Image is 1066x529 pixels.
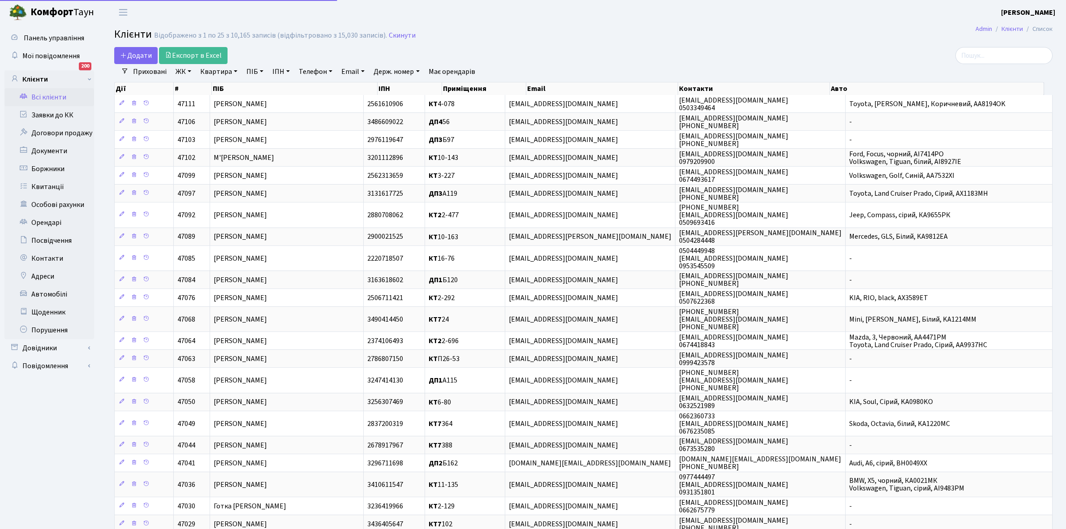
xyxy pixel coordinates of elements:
span: 10-163 [429,232,458,242]
span: [PERSON_NAME] [214,254,267,263]
span: BMW, X5, чорний, КА0021МК Volkswagen, Tiguan, сірий, АІ9483РМ [849,476,964,493]
span: Volkswagen, Golf, Синій, AA7532XI [849,171,954,181]
span: 2-129 [429,501,455,511]
span: [PERSON_NAME] [214,458,267,468]
span: Б162 [429,458,458,468]
span: [EMAIL_ADDRESS][DOMAIN_NAME] 0662675779 [679,498,788,515]
span: 24 [429,314,449,324]
span: 388 [429,440,452,450]
span: 3131617725 [367,189,403,198]
span: [PERSON_NAME] [214,519,267,529]
b: ДП4 [429,117,443,127]
span: [EMAIL_ADDRESS][DOMAIN_NAME] [509,210,618,220]
span: 3436405647 [367,519,403,529]
span: [EMAIL_ADDRESS][DOMAIN_NAME] 0979209900 [679,149,788,167]
span: 47050 [177,397,195,407]
span: [EMAIL_ADDRESS][DOMAIN_NAME] [509,397,618,407]
span: [PERSON_NAME] [214,314,267,324]
span: [EMAIL_ADDRESS][DOMAIN_NAME] [PHONE_NUMBER] [679,271,788,288]
span: 47106 [177,117,195,127]
b: ДП1 [429,275,443,285]
span: - [849,440,852,450]
a: Приховані [129,64,170,79]
span: [EMAIL_ADDRESS][DOMAIN_NAME] [509,275,618,285]
span: 3201112896 [367,153,403,163]
a: Клієнти [1002,24,1023,34]
span: Таун [30,5,94,20]
span: 47044 [177,440,195,450]
a: Мої повідомлення200 [4,47,94,65]
span: [PERSON_NAME] [214,336,267,346]
span: [PHONE_NUMBER] [EMAIL_ADDRESS][DOMAIN_NAME] [PHONE_NUMBER] [679,307,788,332]
th: Дії [115,82,174,95]
span: [EMAIL_ADDRESS][DOMAIN_NAME] [509,293,618,303]
span: 2880708062 [367,210,403,220]
span: А115 [429,375,457,385]
span: [EMAIL_ADDRESS][DOMAIN_NAME] [509,117,618,127]
span: 3247414130 [367,375,403,385]
a: Довідники [4,339,94,357]
span: 16-76 [429,254,455,263]
span: - [849,254,852,263]
b: КТ7 [429,519,442,529]
span: [DOMAIN_NAME][EMAIL_ADDRESS][DOMAIN_NAME] [509,458,671,468]
span: 3486609022 [367,117,403,127]
span: [PERSON_NAME] [214,232,267,242]
a: Контакти [4,249,94,267]
span: 3490414450 [367,314,403,324]
span: 2562313659 [367,171,403,181]
div: 200 [79,62,91,70]
span: 2-292 [429,293,455,303]
span: [EMAIL_ADDRESS][DOMAIN_NAME] [PHONE_NUMBER] [679,185,788,202]
span: [EMAIL_ADDRESS][DOMAIN_NAME] 0999423578 [679,350,788,368]
span: 3163618602 [367,275,403,285]
span: Б97 [429,135,454,145]
span: [EMAIL_ADDRESS][DOMAIN_NAME] [509,440,618,450]
span: 4-078 [429,99,455,109]
span: 2374106493 [367,336,403,346]
span: 11-135 [429,480,458,490]
b: [PERSON_NAME] [1001,8,1055,17]
a: Заявки до КК [4,106,94,124]
b: КТ7 [429,419,442,429]
b: КТ [429,254,438,263]
span: [EMAIL_ADDRESS][DOMAIN_NAME] [PHONE_NUMBER] [679,113,788,131]
span: 47089 [177,232,195,242]
span: 47068 [177,314,195,324]
th: ПІБ [212,82,378,95]
nav: breadcrumb [962,20,1066,39]
b: КТ [429,232,438,242]
span: 3296711698 [367,458,403,468]
a: Експорт в Excel [159,47,228,64]
a: Документи [4,142,94,160]
span: [PERSON_NAME] [214,397,267,407]
span: [PERSON_NAME] [214,117,267,127]
span: [EMAIL_ADDRESS][DOMAIN_NAME] [509,501,618,511]
span: [PERSON_NAME] [214,440,267,450]
span: 102 [429,519,452,529]
a: Автомобілі [4,285,94,303]
span: 2786807150 [367,354,403,364]
span: [EMAIL_ADDRESS][DOMAIN_NAME] 0503349464 [679,95,788,113]
b: ДП3 [429,189,443,198]
span: 47063 [177,354,195,364]
span: Mercedes, GLS, Білий, KA9812EA [849,232,948,242]
b: КТ2 [429,336,442,346]
a: Боржники [4,160,94,178]
span: [EMAIL_ADDRESS][DOMAIN_NAME] [509,314,618,324]
span: [EMAIL_ADDRESS][DOMAIN_NAME] [509,189,618,198]
span: 47099 [177,171,195,181]
span: Toyota, Land Cruiser Prado, Сірий, АХ1183MH [849,189,988,198]
button: Переключити навігацію [112,5,134,20]
span: KIA, RIO, black, AX3589ET [849,293,928,303]
span: 10-143 [429,153,458,163]
span: 2-696 [429,336,459,346]
a: Всі клієнти [4,88,94,106]
div: Відображено з 1 по 25 з 10,165 записів (відфільтровано з 15,030 записів). [154,31,387,40]
th: # [174,82,212,95]
span: [EMAIL_ADDRESS][DOMAIN_NAME] [509,480,618,490]
a: Скинути [389,31,416,40]
span: Панель управління [24,33,84,43]
a: Щоденник [4,303,94,321]
span: П26-53 [429,354,460,364]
